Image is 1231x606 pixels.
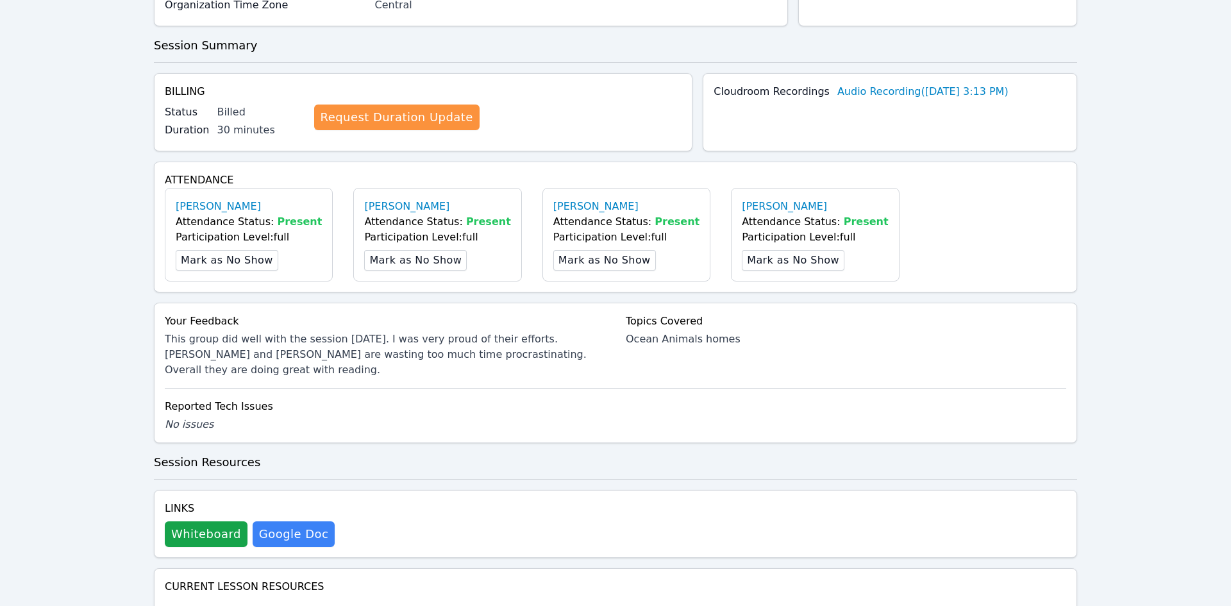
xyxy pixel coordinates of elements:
[364,230,510,245] div: Participation Level: full
[466,215,511,228] span: Present
[217,122,304,138] div: 30 minutes
[165,332,605,378] div: This group did well with the session [DATE]. I was very proud of their efforts. [PERSON_NAME] and...
[165,105,210,120] label: Status
[165,314,605,329] div: Your Feedback
[165,399,1066,414] div: Reported Tech Issues
[165,521,247,547] button: Whiteboard
[176,214,322,230] div: Attendance Status:
[364,214,510,230] div: Attendance Status:
[176,250,278,271] button: Mark as No Show
[253,521,335,547] a: Google Doc
[742,199,827,214] a: [PERSON_NAME]
[165,418,214,430] span: No issues
[176,199,261,214] a: [PERSON_NAME]
[154,37,1077,55] h3: Session Summary
[844,215,889,228] span: Present
[314,105,480,130] a: Request Duration Update
[626,314,1066,329] div: Topics Covered
[742,230,888,245] div: Participation Level: full
[742,214,888,230] div: Attendance Status:
[165,501,335,516] h4: Links
[742,250,844,271] button: Mark as No Show
[165,122,210,138] label: Duration
[553,230,699,245] div: Participation Level: full
[364,199,449,214] a: [PERSON_NAME]
[553,250,656,271] button: Mark as No Show
[165,579,1066,594] h4: Current Lesson Resources
[154,453,1077,471] h3: Session Resources
[837,84,1009,99] a: Audio Recording([DATE] 3:13 PM)
[714,84,830,99] label: Cloudroom Recordings
[217,105,304,120] div: Billed
[165,173,1066,188] h4: Attendance
[278,215,322,228] span: Present
[553,199,639,214] a: [PERSON_NAME]
[655,215,699,228] span: Present
[364,250,467,271] button: Mark as No Show
[165,84,682,99] h4: Billing
[176,230,322,245] div: Participation Level: full
[626,332,1066,347] div: Ocean Animals homes
[553,214,699,230] div: Attendance Status:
